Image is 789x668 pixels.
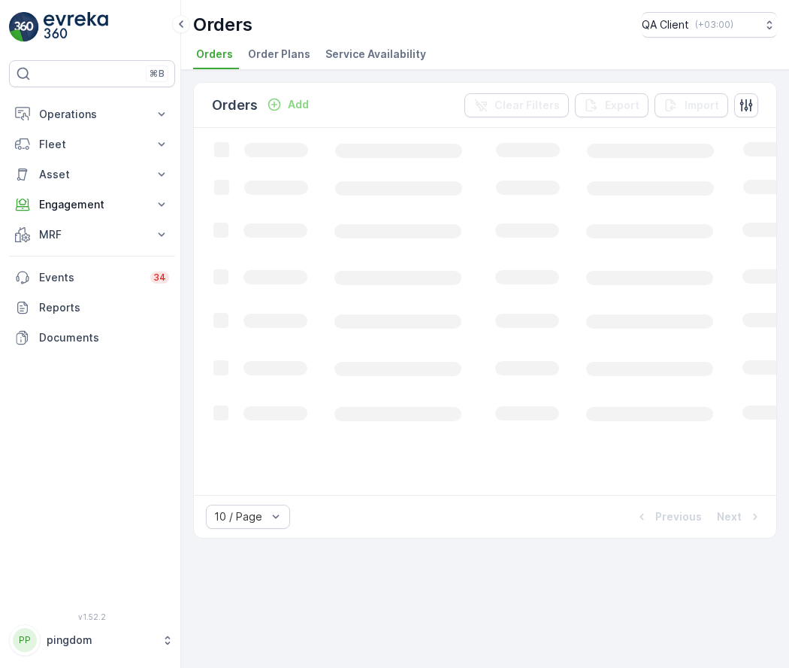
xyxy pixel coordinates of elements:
[605,98,639,113] p: Export
[9,263,175,293] a: Events34
[9,323,175,353] a: Documents
[9,624,175,656] button: PPpingdom
[39,300,169,315] p: Reports
[288,97,309,112] p: Add
[9,220,175,250] button: MRF
[212,95,258,116] p: Orders
[642,17,689,32] p: QA Client
[39,107,145,122] p: Operations
[642,12,777,38] button: QA Client(+03:00)
[715,508,764,526] button: Next
[9,129,175,159] button: Fleet
[633,508,703,526] button: Previous
[464,93,569,117] button: Clear Filters
[39,330,169,345] p: Documents
[325,47,426,62] span: Service Availability
[9,293,175,323] a: Reports
[9,190,175,220] button: Engagement
[150,68,165,80] p: ⌘B
[193,13,252,37] p: Orders
[9,159,175,190] button: Asset
[695,19,733,31] p: ( +03:00 )
[717,509,742,524] p: Next
[13,628,37,652] div: PP
[9,612,175,621] span: v 1.52.2
[685,98,719,113] p: Import
[196,47,233,62] span: Orders
[655,509,702,524] p: Previous
[248,47,310,62] span: Order Plans
[39,227,145,242] p: MRF
[39,270,141,285] p: Events
[39,137,145,152] p: Fleet
[47,633,154,648] p: pingdom
[654,93,728,117] button: Import
[39,197,145,212] p: Engagement
[261,96,315,114] button: Add
[153,272,166,284] p: 34
[9,99,175,129] button: Operations
[494,98,560,113] p: Clear Filters
[575,93,648,117] button: Export
[9,12,39,42] img: logo
[39,167,145,182] p: Asset
[44,12,108,42] img: logo_light-DOdMpM7g.png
